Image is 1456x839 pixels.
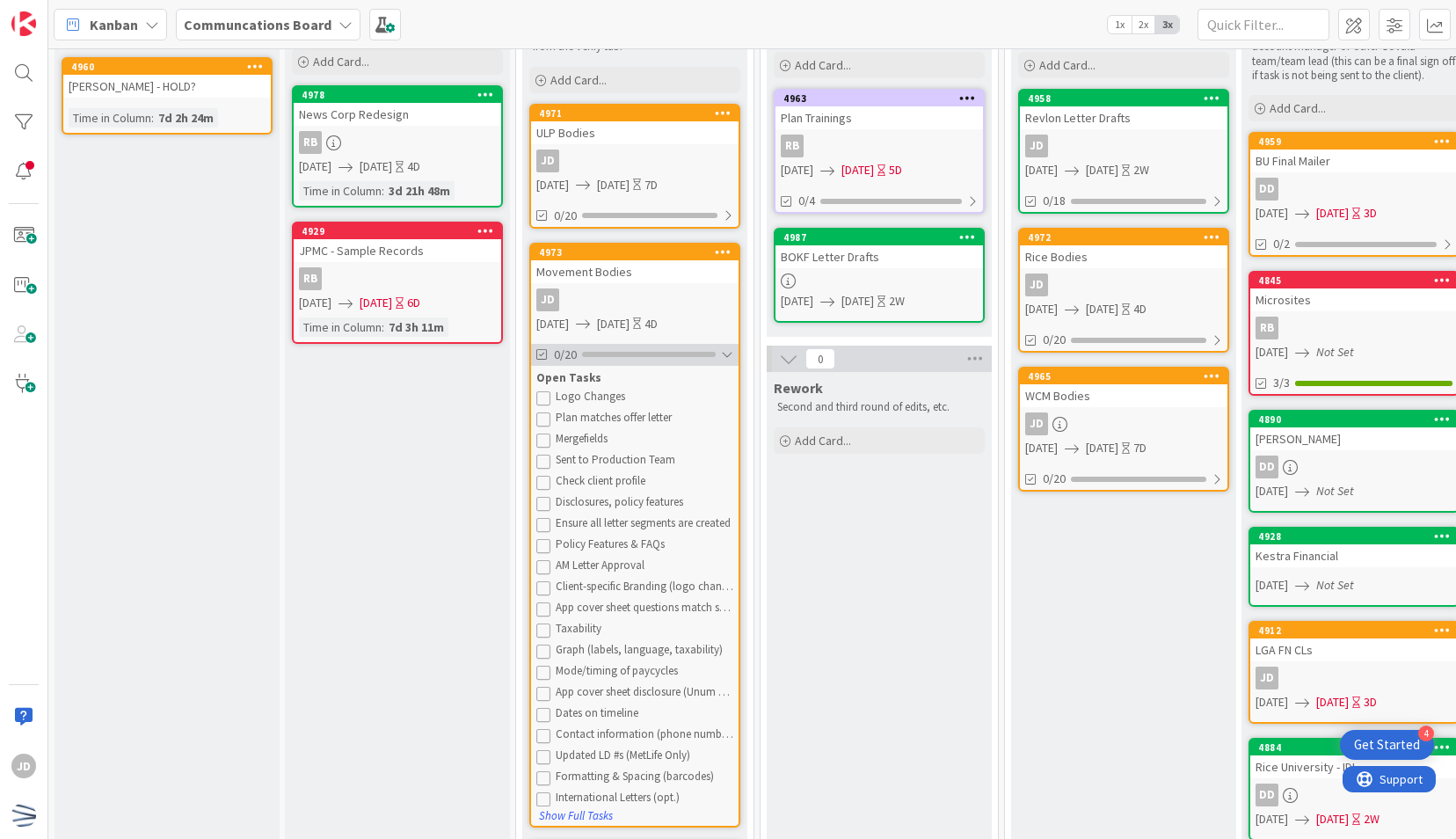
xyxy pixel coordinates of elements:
span: 0/20 [1043,331,1066,349]
button: Show Full Tasks [538,806,614,826]
div: 4963 [775,91,983,106]
div: 4 [1418,726,1434,741]
div: 6D [407,294,420,312]
div: RB [1256,317,1278,339]
div: Policy Features & FAQs [556,537,733,551]
input: Quick Filter... [1198,9,1329,40]
div: RB [294,267,501,290]
div: Sent to Production Team [556,453,733,467]
span: [DATE] [536,315,569,333]
span: 0/4 [798,192,815,210]
a: 4973Movement BodiesJD[DATE][DATE]4D0/20Open TasksLogo ChangesPlan matches offer letterMergefields... [529,243,740,828]
span: 2x [1132,16,1155,33]
div: Movement Bodies [531,260,739,283]
div: 4929JPMC - Sample Records [294,223,501,262]
span: [DATE] [1256,810,1288,828]
span: Add Card... [1039,57,1096,73]
div: 5D [889,161,902,179]
span: [DATE] [1256,343,1288,361]
span: [DATE] [597,176,630,194]
div: 7D [1133,439,1147,457]
div: [PERSON_NAME] - HOLD? [63,75,271,98]
div: 4929 [294,223,501,239]
span: [DATE] [1316,810,1349,828]
div: RB [294,131,501,154]
div: BOKF Letter Drafts [775,245,983,268]
div: 4987 [783,231,983,244]
div: RB [775,135,983,157]
div: Taxability [556,622,733,636]
div: ULP Bodies [531,121,739,144]
span: [DATE] [1025,439,1058,457]
span: [DATE] [1316,693,1349,711]
i: Not Set [1316,483,1354,499]
span: [DATE] [1256,693,1288,711]
div: JD [1020,135,1227,157]
div: Mode/timing of paycycles [556,664,733,678]
div: 4971 [539,107,739,120]
img: avatar [11,803,36,828]
div: JD [1025,135,1048,157]
span: 1x [1108,16,1132,33]
div: Client-specific Branding (logo changes, fonts, color, signatory, business address) [556,580,733,594]
span: Rework [774,379,823,397]
div: 4978 [294,87,501,103]
div: Open Tasks [536,369,733,387]
div: Time in Column [69,108,151,128]
span: [DATE] [781,161,813,179]
div: Rice Bodies [1020,245,1227,268]
div: JD [1025,412,1048,435]
div: 4960 [71,61,271,73]
span: Add Card... [313,54,369,69]
div: 2W [1133,161,1149,179]
span: : [151,108,154,128]
span: [DATE] [299,294,331,312]
div: 4D [407,157,420,176]
i: Not Set [1316,344,1354,360]
span: Add Card... [1270,100,1326,116]
div: Updated LD #s (MetLife Only) [556,748,733,762]
div: 4965 [1020,368,1227,384]
div: Mergefields [556,432,733,446]
div: JD [531,288,739,311]
a: 4987BOKF Letter Drafts[DATE][DATE]2W [774,228,985,323]
div: DD [1256,784,1278,806]
div: 3D [1364,204,1377,223]
div: WCM Bodies [1020,384,1227,407]
b: Communcations Board [184,16,331,33]
div: 4958Revlon Letter Drafts [1020,91,1227,129]
div: 4963 [783,92,983,105]
span: [DATE] [1316,204,1349,223]
div: 4973 [539,246,739,259]
span: 0 [805,348,835,369]
div: 4D [644,315,658,333]
span: [DATE] [536,176,569,194]
span: [DATE] [360,294,392,312]
span: [DATE] [1086,161,1118,179]
a: 4929JPMC - Sample RecordsRB[DATE][DATE]6DTime in Column:7d 3h 11m [292,222,503,344]
div: 4971ULP Bodies [531,106,739,144]
div: JD [531,150,739,172]
div: 4929 [302,225,501,237]
div: 4978 [302,89,501,101]
a: 4978News Corp RedesignRB[DATE][DATE]4DTime in Column:3d 21h 48m [292,85,503,208]
div: JPMC - Sample Records [294,239,501,262]
span: Support [37,3,80,24]
div: 7D [644,176,658,194]
div: 2W [1364,810,1380,828]
div: 4965WCM Bodies [1020,368,1227,407]
span: : [382,317,384,337]
a: 4965WCM BodiesJD[DATE][DATE]7D0/20 [1018,367,1229,492]
div: Disclosures, policy features [556,495,733,509]
span: 3/3 [1273,374,1290,392]
a: 4958Revlon Letter DraftsJD[DATE][DATE]2W0/18 [1018,89,1229,214]
div: JD [536,150,559,172]
div: JD [1020,274,1227,296]
div: Get Started [1354,736,1420,754]
div: 4965 [1028,370,1227,383]
a: 4971ULP BodiesJD[DATE][DATE]7D0/20 [529,104,740,229]
div: DD [1256,178,1278,201]
div: JD [536,288,559,311]
span: [DATE] [1025,161,1058,179]
div: 4973 [531,244,739,260]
